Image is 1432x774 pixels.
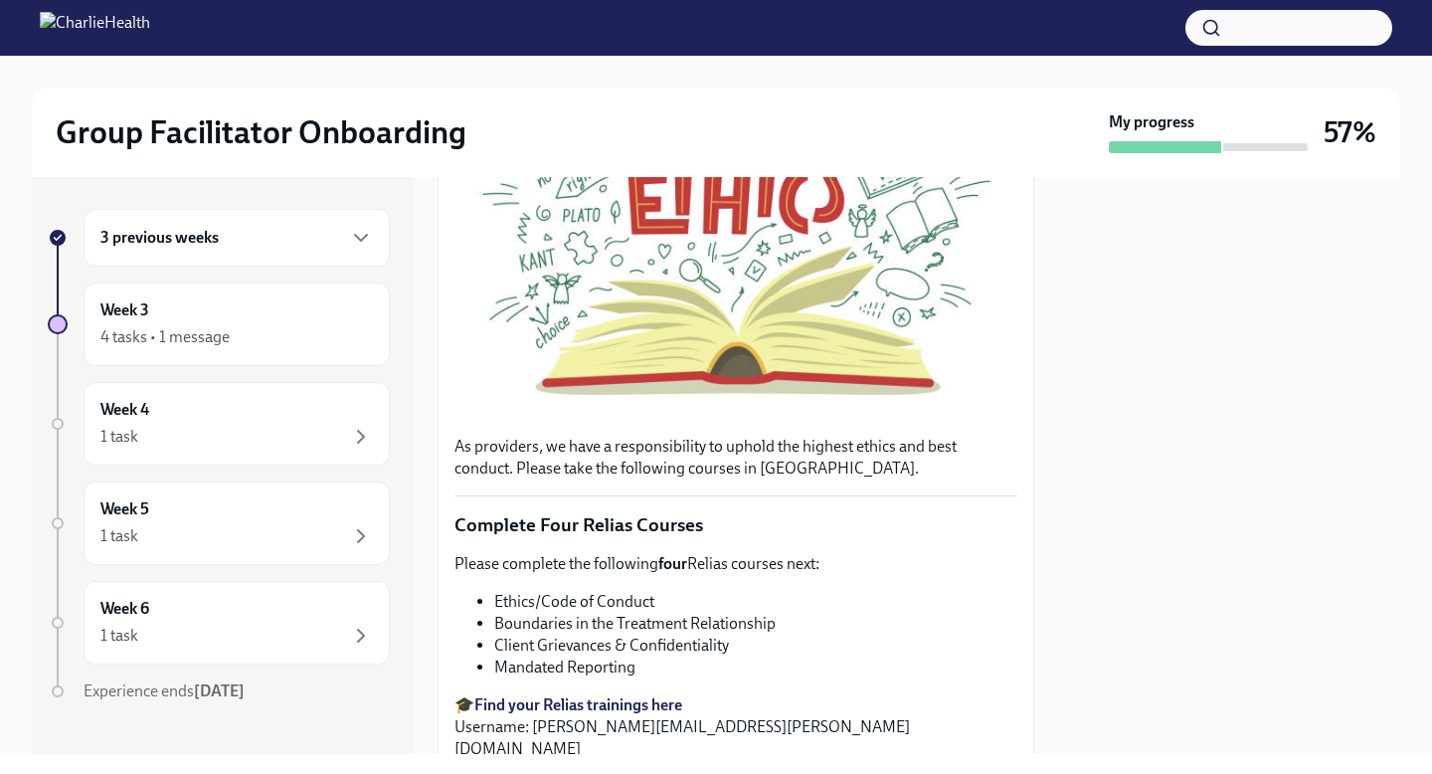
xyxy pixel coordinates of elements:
div: 4 tasks • 1 message [100,326,230,348]
h6: Week 3 [100,299,149,321]
a: Week 41 task [48,382,390,466]
div: 1 task [100,426,138,448]
a: Week 51 task [48,482,390,565]
button: Zoom image [454,21,1017,419]
h6: 3 previous weeks [100,227,219,249]
li: Ethics/Code of Conduct [494,591,1017,613]
strong: four [658,554,687,573]
a: Find your Relias trainings here [474,695,682,714]
a: Week 61 task [48,581,390,665]
a: Week 34 tasks • 1 message [48,283,390,366]
li: Mandated Reporting [494,657,1017,678]
strong: My progress [1109,111,1194,133]
div: 3 previous weeks [84,209,390,267]
h6: Week 5 [100,498,149,520]
div: 1 task [100,525,138,547]
h6: Week 4 [100,399,149,421]
div: 1 task [100,625,138,647]
p: As providers, we have a responsibility to uphold the highest ethics and best conduct. Please take... [454,436,1017,480]
img: CharlieHealth [40,12,150,44]
h6: Week 6 [100,598,149,620]
span: Experience ends [84,681,245,700]
li: Boundaries in the Treatment Relationship [494,613,1017,635]
h2: Group Facilitator Onboarding [56,112,466,152]
strong: [DATE] [194,681,245,700]
p: Please complete the following Relias courses next: [454,553,1017,575]
li: Client Grievances & Confidentiality [494,635,1017,657]
h3: 57% [1324,114,1376,150]
p: Complete Four Relias Courses [454,512,1017,538]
